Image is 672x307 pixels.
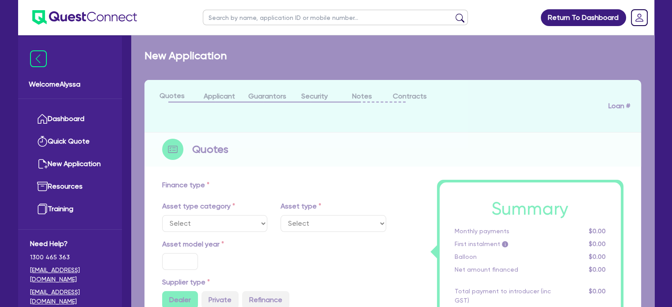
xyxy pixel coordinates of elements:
img: quick-quote [37,136,48,147]
img: icon-menu-close [30,50,47,67]
a: [EMAIL_ADDRESS][DOMAIN_NAME] [30,288,110,306]
input: Search by name, application ID or mobile number... [203,10,468,25]
span: Need Help? [30,239,110,249]
a: Training [30,198,110,220]
span: Welcome Alyssa [29,79,111,90]
a: Dropdown toggle [628,6,651,29]
a: Quick Quote [30,130,110,153]
a: Return To Dashboard [541,9,626,26]
a: [EMAIL_ADDRESS][DOMAIN_NAME] [30,265,110,284]
a: Resources [30,175,110,198]
img: new-application [37,159,48,169]
a: Dashboard [30,108,110,130]
img: quest-connect-logo-blue [32,10,137,25]
span: 1300 465 363 [30,253,110,262]
a: New Application [30,153,110,175]
img: resources [37,181,48,192]
img: training [37,204,48,214]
